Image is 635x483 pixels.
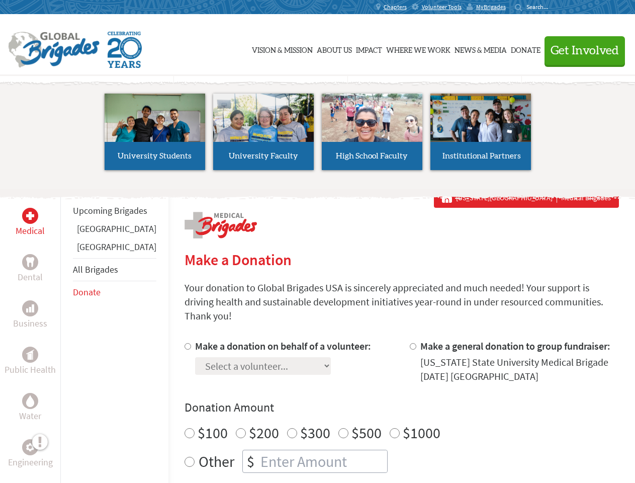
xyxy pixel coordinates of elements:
[185,399,619,416] h4: Donation Amount
[26,257,34,267] img: Dental
[213,94,314,170] a: University Faculty
[22,347,38,363] div: Public Health
[185,281,619,323] p: Your donation to Global Brigades USA is sincerely appreciated and much needed! Your support is dr...
[195,340,371,352] label: Make a donation on behalf of a volunteer:
[22,439,38,455] div: Engineering
[5,363,56,377] p: Public Health
[243,450,258,472] div: $
[73,264,118,275] a: All Brigades
[8,439,53,469] a: EngineeringEngineering
[26,443,34,451] img: Engineering
[422,3,462,11] span: Volunteer Tools
[430,94,531,170] a: Institutional Partners
[118,152,192,160] span: University Students
[13,316,47,331] p: Business
[420,355,619,383] div: [US_STATE] State University Medical Brigade [DATE] [GEOGRAPHIC_DATA]
[322,94,422,142] img: menu_brigades_submenu_3.jpg
[198,423,228,442] label: $100
[108,32,142,68] img: Global Brigades Celebrating 20 Years
[442,152,521,160] span: Institutional Partners
[18,254,43,284] a: DentalDental
[73,281,156,303] li: Donate
[18,270,43,284] p: Dental
[22,300,38,316] div: Business
[455,24,507,74] a: News & Media
[22,208,38,224] div: Medical
[5,347,56,377] a: Public HealthPublic Health
[430,94,531,160] img: menu_brigades_submenu_4.jpg
[322,94,422,170] a: High School Faculty
[336,152,408,160] span: High School Faculty
[403,423,440,442] label: $1000
[73,222,156,240] li: Ghana
[16,224,45,238] p: Medical
[213,94,314,161] img: menu_brigades_submenu_2.jpg
[22,393,38,409] div: Water
[105,94,205,170] a: University Students
[73,205,147,216] a: Upcoming Brigades
[258,450,387,472] input: Enter Amount
[8,32,100,68] img: Global Brigades Logo
[229,152,298,160] span: University Faculty
[386,24,450,74] a: Where We Work
[22,254,38,270] div: Dental
[300,423,330,442] label: $300
[384,3,407,11] span: Chapters
[249,423,279,442] label: $200
[77,241,156,253] a: [GEOGRAPHIC_DATA]
[551,45,619,57] span: Get Involved
[185,251,619,269] h2: Make a Donation
[19,409,41,423] p: Water
[199,450,234,473] label: Other
[26,212,34,220] img: Medical
[13,300,47,331] a: BusinessBusiness
[476,3,506,11] span: MyBrigades
[526,3,555,11] input: Search...
[420,340,610,352] label: Make a general donation to group fundraiser:
[356,24,382,74] a: Impact
[317,24,352,74] a: About Us
[16,208,45,238] a: MedicalMedical
[26,350,34,360] img: Public Health
[73,258,156,281] li: All Brigades
[105,94,205,160] img: menu_brigades_submenu_1.jpg
[26,304,34,312] img: Business
[77,223,156,234] a: [GEOGRAPHIC_DATA]
[73,240,156,258] li: Guatemala
[185,212,257,238] img: logo-medical.png
[73,286,101,298] a: Donate
[351,423,382,442] label: $500
[545,36,625,65] button: Get Involved
[19,393,41,423] a: WaterWater
[26,395,34,407] img: Water
[511,24,540,74] a: Donate
[252,24,313,74] a: Vision & Mission
[8,455,53,469] p: Engineering
[73,200,156,222] li: Upcoming Brigades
